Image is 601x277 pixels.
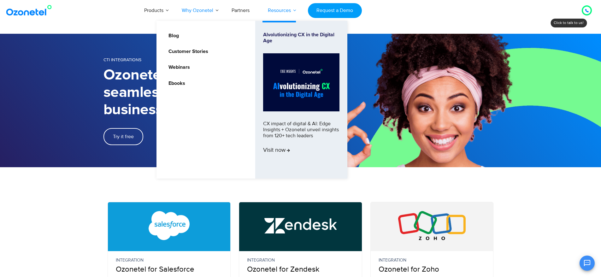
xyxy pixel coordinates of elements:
a: Blog [164,32,180,40]
small: Integration [379,257,486,264]
a: Webinars [164,63,191,71]
p: Ozonetel for Zendesk [247,257,354,275]
small: Integration [247,257,354,264]
img: Zendesk Call Center Integration [264,211,337,240]
small: Integration [116,257,223,264]
span: Try it free [113,134,134,139]
span: CTI Integrations [103,57,141,62]
span: Visit now [263,147,290,154]
a: Alvolutionizing CX in the Digital AgeCX impact of digital & AI: Edge Insights + Ozonetel unveil i... [263,32,339,168]
p: Ozonetel for Salesforce [116,257,223,275]
a: Try it free [103,128,143,145]
a: Request a Demo [308,3,362,18]
h1: Ozonetel works seamlessly with other business tools [103,67,301,119]
img: Salesforce CTI Integration with Call Center Software [133,211,205,240]
img: Alvolutionizing.jpg [263,53,339,111]
p: Ozonetel for Zoho [379,257,486,275]
a: Ebooks [164,80,186,87]
button: Open chat [580,256,595,271]
a: Customer Stories [164,48,209,56]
